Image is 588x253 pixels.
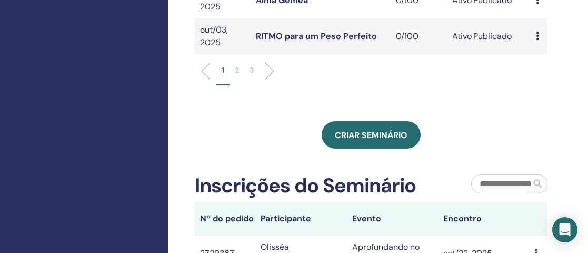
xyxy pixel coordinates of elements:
p: 2 [235,65,239,76]
p: 1 [222,65,224,76]
a: Criar seminário [322,121,421,149]
a: RITMO para um Peso Perfeito [256,31,377,42]
span: Criar seminário [335,130,407,141]
td: Ativo Publicado [447,18,531,54]
th: Nº do pedido [195,202,256,236]
td: 0/100 [391,18,446,54]
div: Open Intercom Messenger [552,217,577,242]
td: out/03, 2025 [195,18,251,54]
p: 3 [250,65,254,76]
th: Encontro [438,202,529,236]
th: Evento [347,202,438,236]
th: Participante [256,202,347,236]
h2: Inscrições do Seminário [195,174,416,198]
